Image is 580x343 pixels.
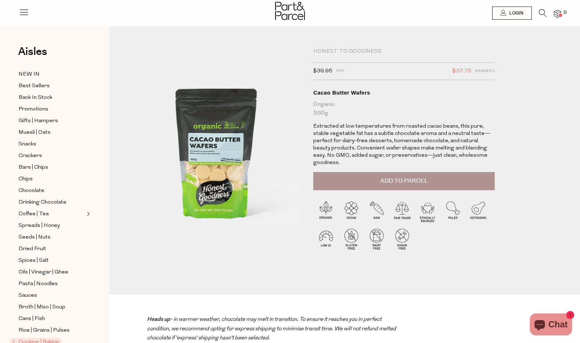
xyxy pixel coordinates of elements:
[562,9,568,16] span: 0
[19,186,85,195] a: Chocolate
[19,163,85,172] a: Bars | Chips
[18,46,47,64] a: Aisles
[389,226,415,252] img: P_P-ICONS-Live_Bec_V11_Sugar_Free.svg
[336,67,344,76] span: RRP
[19,245,46,254] span: Dried Fruit
[313,199,339,224] img: P_P-ICONS-Live_Bec_V11_Organic.svg
[19,175,85,184] a: Chips
[19,93,85,102] a: Back In Stock
[19,70,40,79] span: NEW IN
[275,2,305,20] img: Part&Parcel
[19,326,70,335] span: Rice | Grains | Pulses
[313,100,495,117] div: Organic 350g
[19,82,50,91] span: Best Sellers
[440,199,466,224] img: P_P-ICONS-Live_Bec_V11_Paleo.svg
[492,7,532,20] a: Login
[19,140,85,149] a: Snacks
[19,175,33,184] span: Chips
[19,151,85,160] a: Crackers
[313,123,495,167] p: Extracted at low temperatures from roasted cacao beans, this pure, stable vegetable fat has a sub...
[147,317,396,341] em: - in warmer weather, chocolate may melt in transition. To ensure it reaches you in perfect condit...
[147,315,170,323] strong: Heads up
[19,256,85,265] a: Spices | Salt
[313,89,495,96] div: Cacao Butter Wafers
[19,117,58,125] span: Gifts | Hampers
[19,198,85,207] a: Drinking Chocolate
[364,226,389,252] img: P_P-ICONS-Live_Bec_V11_Dairy_Free.svg
[19,233,50,242] span: Seeds | Nuts
[19,221,85,230] a: Spreads | Honey
[19,291,37,300] span: Sauces
[19,70,85,79] a: NEW IN
[19,280,58,288] span: Pasta | Noodles
[415,199,440,224] img: P_P-ICONS-Live_Bec_V11_Ethically_Sourced.svg
[528,314,574,337] inbox-online-store-chat: Shopify online store chat
[131,48,307,256] img: Cacao Butter Wafers
[19,222,60,230] span: Spreads | Honey
[313,67,332,76] span: $39.95
[19,279,85,288] a: Pasta | Noodles
[19,163,48,172] span: Bars | Chips
[19,291,85,300] a: Sauces
[19,152,42,160] span: Crackers
[19,303,85,312] a: Broth | Miso | Soup
[507,10,523,16] span: Login
[313,48,495,55] div: Honest to Goodness
[380,177,428,185] span: Add to Parcel
[85,210,90,218] button: Expand/Collapse Coffee | Tea
[19,268,68,277] span: Oils | Vinegar | Ghee
[339,199,364,224] img: P_P-ICONS-Live_Bec_V11_Vegan.svg
[313,226,339,252] img: P_P-ICONS-Live_Bec_V11_Low_Gi.svg
[19,140,36,149] span: Snacks
[18,44,47,60] span: Aisles
[19,314,85,323] a: Cans | Fish
[19,326,85,335] a: Rice | Grains | Pulses
[19,210,85,219] a: Coffee | Tea
[554,10,561,17] a: 0
[452,67,471,76] span: $37.75
[19,315,45,323] span: Cans | Fish
[339,226,364,252] img: P_P-ICONS-Live_Bec_V11_Gluten_Free.svg
[19,105,48,114] span: Promotions
[19,233,85,242] a: Seeds | Nuts
[389,199,415,224] img: P_P-ICONS-Live_Bec_V11_Fair_Trade.svg
[19,128,85,137] a: Muesli | Oats
[19,256,49,265] span: Spices | Salt
[19,268,85,277] a: Oils | Vinegar | Ghee
[19,128,50,137] span: Muesli | Oats
[475,67,495,76] span: Members
[19,210,49,219] span: Coffee | Tea
[466,199,491,224] img: P_P-ICONS-Live_Bec_V11_Ketogenic.svg
[19,244,85,254] a: Dried Fruit
[19,116,85,125] a: Gifts | Hampers
[313,172,495,190] button: Add to Parcel
[19,105,85,114] a: Promotions
[19,187,44,195] span: Chocolate
[19,93,52,102] span: Back In Stock
[19,81,85,91] a: Best Sellers
[19,198,66,207] span: Drinking Chocolate
[19,303,65,312] span: Broth | Miso | Soup
[364,199,389,224] img: P_P-ICONS-Live_Bec_V11_Raw.svg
